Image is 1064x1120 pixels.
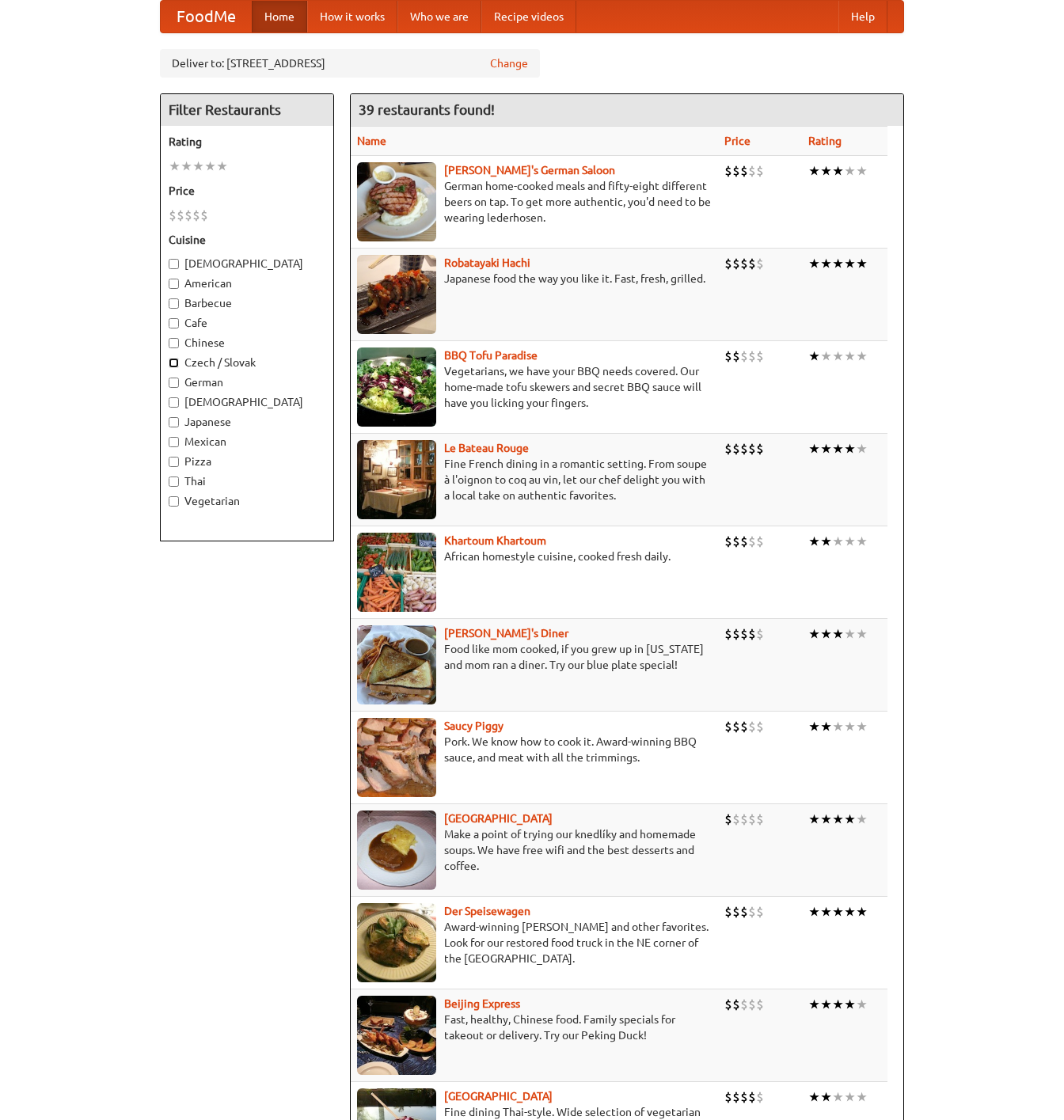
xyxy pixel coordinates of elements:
a: Who we are [397,1,481,32]
li: $ [724,533,732,550]
li: ★ [808,255,820,272]
li: $ [756,718,764,735]
li: ★ [844,1088,856,1106]
li: $ [732,718,740,735]
li: $ [740,347,748,365]
li: $ [724,996,732,1013]
li: ★ [820,347,832,365]
li: ★ [844,440,856,457]
li: $ [756,903,764,921]
li: ★ [832,903,844,921]
input: [DEMOGRAPHIC_DATA] [169,259,179,269]
li: ★ [844,903,856,921]
li: ★ [856,162,868,180]
a: Price [724,135,750,147]
li: $ [740,255,748,272]
li: $ [724,811,732,828]
p: Make a point of trying our knedlíky and homemade soups. We have free wifi and the best desserts a... [357,826,712,874]
b: [PERSON_NAME]'s Diner [444,627,568,640]
li: ★ [820,903,832,921]
li: $ [756,533,764,550]
label: Cafe [169,315,325,331]
a: Name [357,135,386,147]
a: [PERSON_NAME]'s German Saloon [444,164,615,177]
a: Recipe videos [481,1,576,32]
h4: Filter Restaurants [161,94,333,126]
li: ★ [832,255,844,272]
li: $ [732,440,740,457]
li: ★ [844,255,856,272]
li: ★ [820,625,832,643]
li: ★ [832,718,844,735]
li: $ [740,811,748,828]
img: tofuparadise.jpg [357,347,436,427]
label: Thai [169,473,325,489]
li: $ [732,347,740,365]
li: ★ [844,718,856,735]
label: Mexican [169,434,325,450]
li: ★ [820,811,832,828]
p: Food like mom cooked, if you grew up in [US_STATE] and mom ran a diner. Try our blue plate special! [357,641,712,673]
input: Vegetarian [169,496,179,507]
label: [DEMOGRAPHIC_DATA] [169,394,325,410]
li: $ [724,255,732,272]
li: $ [732,903,740,921]
h5: Rating [169,134,325,150]
input: Japanese [169,417,179,427]
li: ★ [808,625,820,643]
li: $ [732,533,740,550]
li: $ [748,996,756,1013]
li: ★ [820,162,832,180]
li: ★ [808,903,820,921]
li: ★ [832,533,844,550]
li: ★ [192,158,204,175]
h5: Price [169,183,325,199]
b: Le Bateau Rouge [444,442,529,454]
div: Deliver to: [STREET_ADDRESS] [160,49,540,78]
li: ★ [820,718,832,735]
label: German [169,374,325,390]
li: ★ [856,533,868,550]
li: ★ [808,718,820,735]
li: ★ [844,625,856,643]
input: Pizza [169,457,179,467]
label: Japanese [169,414,325,430]
img: esthers.jpg [357,162,436,241]
li: ★ [820,255,832,272]
p: Award-winning [PERSON_NAME] and other favorites. Look for our restored food truck in the NE corne... [357,919,712,966]
p: Vegetarians, we have your BBQ needs covered. Our home-made tofu skewers and secret BBQ sauce will... [357,363,712,411]
img: czechpoint.jpg [357,811,436,890]
li: $ [756,625,764,643]
li: $ [732,1088,740,1106]
li: ★ [844,811,856,828]
p: African homestyle cuisine, cooked fresh daily. [357,549,712,564]
li: $ [740,533,748,550]
b: [GEOGRAPHIC_DATA] [444,812,553,825]
img: robatayaki.jpg [357,255,436,334]
li: $ [740,1088,748,1106]
li: ★ [204,158,216,175]
p: Fine French dining in a romantic setting. From soupe à l'oignon to coq au vin, let our chef delig... [357,456,712,503]
a: Help [838,1,887,32]
a: BBQ Tofu Paradise [444,349,538,362]
input: [DEMOGRAPHIC_DATA] [169,397,179,408]
input: American [169,279,179,289]
li: $ [748,440,756,457]
li: ★ [832,625,844,643]
a: Home [252,1,307,32]
li: ★ [808,347,820,365]
li: ★ [820,996,832,1013]
li: ★ [808,533,820,550]
li: ★ [844,533,856,550]
label: American [169,275,325,291]
li: ★ [820,1088,832,1106]
input: Mexican [169,437,179,447]
b: Beijing Express [444,997,520,1010]
a: How it works [307,1,397,32]
label: Czech / Slovak [169,355,325,370]
li: ★ [808,811,820,828]
li: $ [724,718,732,735]
li: ★ [216,158,228,175]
